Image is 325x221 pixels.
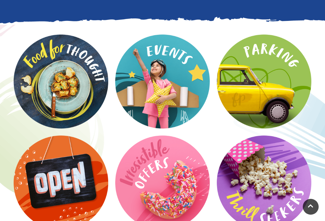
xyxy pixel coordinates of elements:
[11,32,110,131] img: Dining at Festival Place
[215,32,314,131] img: Parking your Car at Festival Place
[113,32,212,131] img: Events at Festival Place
